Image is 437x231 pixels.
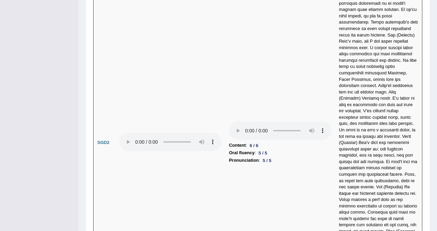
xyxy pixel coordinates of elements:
li: : [229,157,332,164]
div: 5 / 5 [256,149,270,157]
b: Content [229,142,246,149]
b: Pronunciation [229,157,259,164]
b: Oral fluency [229,149,255,157]
div: 6 / 6 [247,142,261,149]
b: SGD2 [97,140,109,145]
li: : [229,149,332,157]
li: : [229,142,332,149]
div: 5 / 5 [260,157,274,164]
